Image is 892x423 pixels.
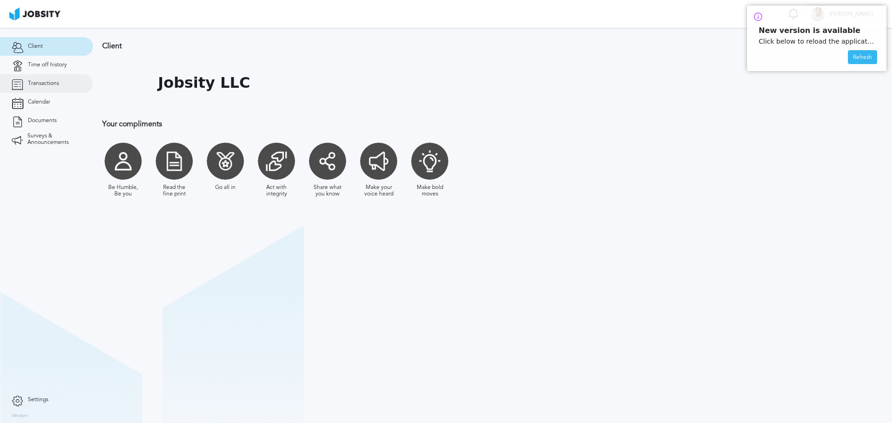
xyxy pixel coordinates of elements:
[12,413,29,419] label: Version:
[158,74,250,91] h1: Jobsity LLC
[158,184,190,197] div: Read the fine print
[260,184,293,197] div: Act with integrity
[806,5,883,23] button: S[PERSON_NAME]
[28,117,57,124] span: Documents
[759,38,875,45] p: Click below to reload the application
[848,50,877,64] button: Refresh
[759,26,875,35] p: New version is available
[102,120,606,128] h3: Your compliments
[215,184,236,191] div: Go all in
[102,42,606,50] h3: Client
[107,184,139,197] div: Be Humble, Be you
[413,184,446,197] div: Make bold moves
[362,184,395,197] div: Make your voice heard
[9,7,60,20] img: ab4bad089aa723f57921c736e9817d99.png
[28,397,48,403] span: Settings
[28,80,59,87] span: Transactions
[28,62,67,68] span: Time off history
[28,99,50,105] span: Calendar
[28,43,43,50] span: Client
[311,184,344,197] div: Share what you know
[848,51,877,65] div: Refresh
[27,133,81,146] span: Surveys & Announcements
